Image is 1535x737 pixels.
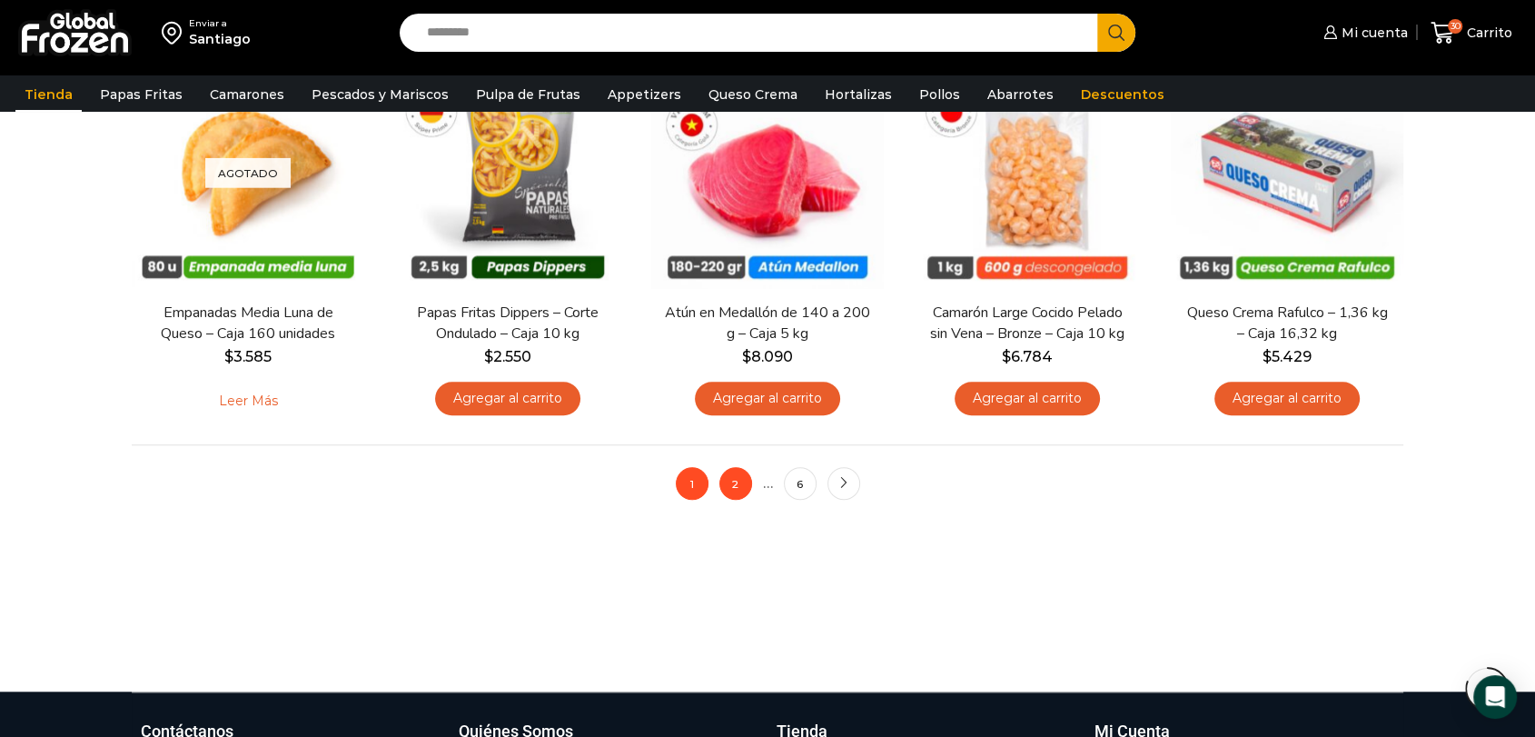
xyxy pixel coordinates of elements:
[224,348,233,365] span: $
[599,77,690,112] a: Appetizers
[816,77,901,112] a: Hortalizas
[189,30,251,48] div: Santiago
[201,77,293,112] a: Camarones
[923,303,1132,344] a: Camarón Large Cocido Pelado sin Vena – Bronze – Caja 10 kg
[695,382,840,415] a: Agregar al carrito: “Atún en Medallón de 140 a 200 g - Caja 5 kg”
[1183,303,1391,344] a: Queso Crema Rafulco – 1,36 kg – Caja 16,32 kg
[1337,24,1408,42] span: Mi cuenta
[144,303,352,344] a: Empanadas Media Luna de Queso – Caja 160 unidades
[191,382,306,420] a: Leé más sobre “Empanadas Media Luna de Queso - Caja 160 unidades”
[15,77,82,112] a: Tienda
[189,17,251,30] div: Enviar a
[955,382,1100,415] a: Agregar al carrito: “Camarón Large Cocido Pelado sin Vena - Bronze - Caja 10 kg”
[1263,348,1272,365] span: $
[1072,77,1174,112] a: Descuentos
[205,157,291,187] p: Agotado
[978,77,1063,112] a: Abarrotes
[1319,15,1408,51] a: Mi cuenta
[224,348,272,365] bdi: 3.585
[1214,382,1360,415] a: Agregar al carrito: “Queso Crema Rafulco - 1,36 kg - Caja 16,32 kg”
[742,348,751,365] span: $
[910,77,969,112] a: Pollos
[302,77,458,112] a: Pescados y Mariscos
[484,348,531,365] bdi: 2.550
[1462,24,1512,42] span: Carrito
[699,77,807,112] a: Queso Crema
[435,382,580,415] a: Agregar al carrito: “Papas Fritas Dippers - Corte Ondulado - Caja 10 kg”
[1448,19,1462,34] span: 30
[676,467,708,500] span: 1
[1426,12,1517,55] a: 30 Carrito
[1473,675,1517,719] div: Open Intercom Messenger
[467,77,589,112] a: Pulpa de Frutas
[663,303,872,344] a: Atún en Medallón de 140 a 200 g – Caja 5 kg
[1002,348,1053,365] bdi: 6.784
[763,474,773,492] span: …
[403,303,612,344] a: Papas Fritas Dippers – Corte Ondulado – Caja 10 kg
[484,348,493,365] span: $
[1097,14,1135,52] button: Search button
[91,77,192,112] a: Papas Fritas
[162,17,189,48] img: address-field-icon.svg
[719,467,752,500] a: 2
[742,348,793,365] bdi: 8.090
[1263,348,1312,365] bdi: 5.429
[1002,348,1011,365] span: $
[784,467,817,500] a: 6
